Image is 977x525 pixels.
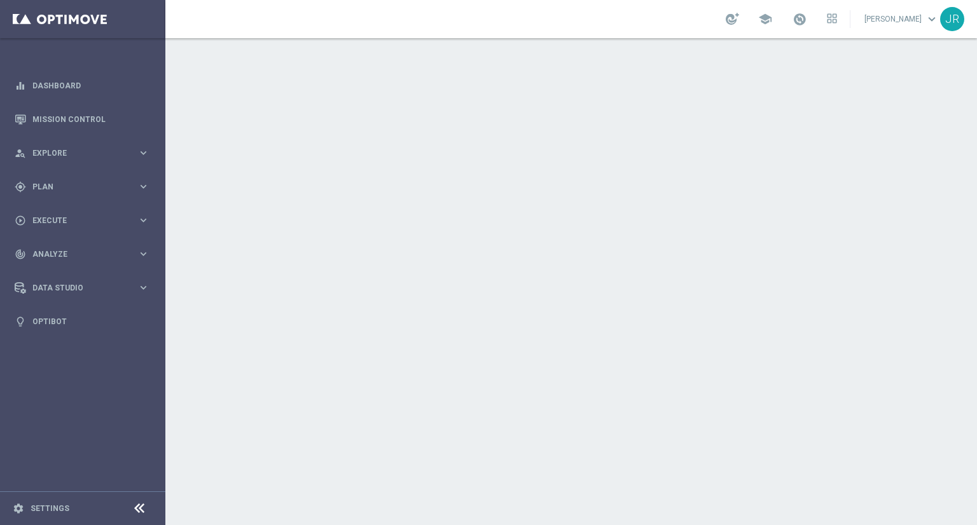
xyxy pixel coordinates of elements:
[15,181,26,193] i: gps_fixed
[15,80,26,92] i: equalizer
[15,69,149,102] div: Dashboard
[32,250,137,258] span: Analyze
[863,10,940,29] a: [PERSON_NAME]keyboard_arrow_down
[32,149,137,157] span: Explore
[15,249,26,260] i: track_changes
[14,215,150,226] button: play_circle_outline Execute keyboard_arrow_right
[13,503,24,514] i: settings
[137,282,149,294] i: keyboard_arrow_right
[14,283,150,293] button: Data Studio keyboard_arrow_right
[32,284,137,292] span: Data Studio
[137,147,149,159] i: keyboard_arrow_right
[137,248,149,260] i: keyboard_arrow_right
[15,215,137,226] div: Execute
[15,147,26,159] i: person_search
[32,69,149,102] a: Dashboard
[32,183,137,191] span: Plan
[15,215,26,226] i: play_circle_outline
[32,217,137,224] span: Execute
[14,182,150,192] button: gps_fixed Plan keyboard_arrow_right
[32,102,149,136] a: Mission Control
[15,181,137,193] div: Plan
[940,7,964,31] div: JR
[15,147,137,159] div: Explore
[14,249,150,259] button: track_changes Analyze keyboard_arrow_right
[137,214,149,226] i: keyboard_arrow_right
[14,114,150,125] button: Mission Control
[15,282,137,294] div: Data Studio
[31,505,69,512] a: Settings
[137,181,149,193] i: keyboard_arrow_right
[32,304,149,338] a: Optibot
[15,102,149,136] div: Mission Control
[15,304,149,338] div: Optibot
[925,12,939,26] span: keyboard_arrow_down
[15,249,137,260] div: Analyze
[758,12,772,26] span: school
[14,317,150,327] button: lightbulb Optibot
[14,148,150,158] button: person_search Explore keyboard_arrow_right
[14,81,150,91] button: equalizer Dashboard
[15,316,26,327] i: lightbulb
